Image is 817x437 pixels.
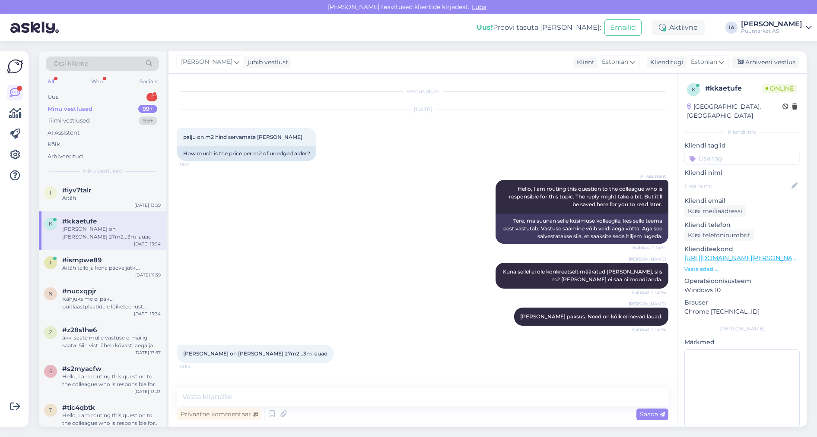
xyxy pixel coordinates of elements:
span: 13:54 [180,363,212,370]
span: Otsi kliente [54,59,88,68]
span: Estonian [602,57,628,67]
div: [DATE] 11:39 [135,272,161,278]
input: Lisa nimi [685,181,790,191]
div: [DATE] [177,106,668,113]
div: Minu vestlused [48,105,92,113]
span: #ismpwe89 [62,256,102,264]
span: #s2myacfw [62,365,102,373]
div: [PERSON_NAME] [684,325,800,333]
span: Nähtud ✓ 13:41 [633,244,666,251]
div: Proovi tasuta [PERSON_NAME]: [477,22,601,33]
span: #iyv7talr [62,186,91,194]
p: Kliendi tag'id [684,141,800,150]
span: Luba [469,3,489,11]
div: Küsi meiliaadressi [684,205,746,217]
p: Kliendi nimi [684,168,800,177]
span: k [692,86,696,93]
button: Emailid [604,19,642,36]
span: #z28s1he6 [62,326,97,334]
p: Vaata edasi ... [684,265,800,273]
div: All [46,76,56,87]
p: Chrome [TECHNICAL_ID] [684,307,800,316]
div: Kõik [48,140,60,149]
span: Kuna sellel ei ole konkreetselt määratud [PERSON_NAME], siis m2 [PERSON_NAME] ei saa niimoodi anda. [502,268,664,283]
div: Klienditugi [647,58,683,67]
p: Klienditeekond [684,245,800,254]
span: [PERSON_NAME] [629,256,666,262]
b: Uus! [477,23,493,31]
div: 99+ [138,105,157,113]
p: Operatsioonisüsteem [684,277,800,286]
p: Brauser [684,298,800,307]
div: Klient [573,58,594,67]
div: Socials [138,76,159,87]
span: Nähtud ✓ 13:46 [632,326,666,333]
span: #nucxqpjr [62,287,96,295]
div: Vestlus algas [177,88,668,95]
div: [DATE] 13:23 [134,388,161,395]
span: 13:41 [180,161,212,168]
input: Lisa tag [684,152,800,165]
div: [DATE] 13:54 [134,241,161,247]
div: Arhiveeri vestlus [732,57,799,68]
span: AI Assistent [633,173,666,179]
p: Kliendi telefon [684,220,800,230]
div: [DATE] 15:34 [134,311,161,317]
span: z [49,329,52,336]
span: i [50,189,51,196]
div: Uus [48,93,58,101]
div: Arhiveeritud [48,152,83,161]
div: Aitäh [62,194,161,202]
div: How much is the price per m2 of unedged alder? [177,146,316,161]
span: k [49,220,53,227]
div: AI Assistent [48,129,79,137]
a: [PERSON_NAME]Puumarket AS [741,21,812,35]
div: Puumarket AS [741,28,802,35]
p: Windows 10 [684,286,800,295]
div: Tiimi vestlused [48,116,90,125]
span: t [49,407,52,413]
span: Nähtud ✓ 13:46 [632,289,666,296]
div: # kkaetufe [705,83,762,94]
div: Kahjuks me ei paku puitlaastplaatidele lõiketeenust. Puitmaterjali pikkusesse saagimise teenus on... [62,295,161,311]
span: s [49,368,52,374]
p: Märkmed [684,338,800,347]
span: [PERSON_NAME] on [PERSON_NAME] 27m2...3m lauad [183,350,327,357]
div: 1 [146,93,157,101]
div: Web [89,76,105,87]
div: Kliendi info [684,128,800,136]
p: Kliendi email [684,196,800,205]
div: Hello, I am routing this question to the colleague who is responsible for this topic. The reply m... [62,412,161,427]
div: juhib vestlust [244,58,288,67]
span: i [50,259,51,266]
span: #tlc4qbtk [62,404,95,412]
div: IA [725,22,738,34]
div: [PERSON_NAME] on [PERSON_NAME] 27m2...3m lauad [62,225,161,241]
span: Saada [640,410,665,418]
span: Hello, I am routing this question to the colleague who is responsible for this topic. The reply m... [509,185,664,207]
span: [PERSON_NAME] paksus. Need on kõik erinevad lauad. [520,313,662,320]
span: [PERSON_NAME] [181,57,232,67]
span: Online [762,84,797,93]
div: Hello, I am routing this question to the colleague who is responsible for this topic. The reply m... [62,373,161,388]
span: #kkaetufe [62,217,97,225]
span: palju on m2 hind servamata [PERSON_NAME] [183,134,302,140]
a: [URL][DOMAIN_NAME][PERSON_NAME] [684,254,804,262]
div: [DATE] 13:57 [134,349,161,356]
div: äkki saate mulle vastuse e-mailig saata. Siin vist läheb kõvasti aega ja mul ununeb see juba [PER... [62,334,161,349]
img: Askly Logo [7,58,23,75]
span: [PERSON_NAME] [629,301,666,307]
div: Aktiivne [652,20,705,35]
div: Tere, ma suunan selle küsimuse kolleegile, kes selle teema eest vastutab. Vastuse saamine võib ve... [496,214,668,244]
span: n [48,290,53,297]
div: [PERSON_NAME] [741,21,802,28]
div: 99+ [139,116,157,125]
div: [DATE] 13:59 [134,202,161,208]
span: Minu vestlused [83,167,122,175]
div: Aitäh teile ja kena päeva jätku. [62,264,161,272]
span: Estonian [691,57,717,67]
div: Privaatne kommentaar [177,409,261,420]
div: [GEOGRAPHIC_DATA], [GEOGRAPHIC_DATA] [687,102,782,120]
div: Küsi telefoninumbrit [684,230,754,241]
